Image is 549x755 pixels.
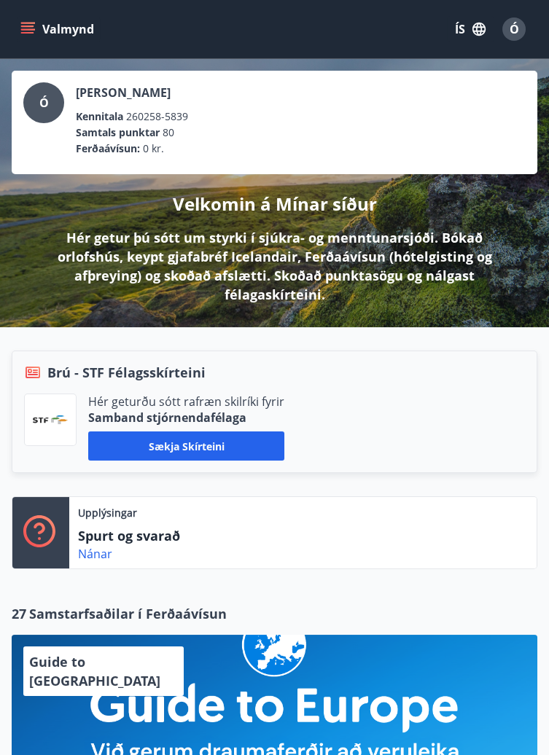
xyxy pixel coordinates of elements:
p: Spurt og svarað [78,526,224,545]
p: Hér getur þú sótt um styrki í sjúkra- og menntunarsjóði. Bókað orlofshús, keypt gjafabréf Iceland... [35,228,514,304]
p: Velkomin á Mínar síður [173,192,377,216]
p: Kennitala [76,109,123,125]
p: [PERSON_NAME] [76,82,188,103]
p: Samband stjórnendafélaga [88,410,284,426]
button: Sækja skírteini [88,431,284,461]
span: Ó [39,95,49,111]
p: Samtals punktar [76,125,160,141]
span: Ó [510,21,519,37]
span: 27 [12,604,26,623]
span: 260258-5839 [126,109,188,125]
p: Upplýsingar [78,506,137,520]
button: Ó [497,12,532,47]
span: Guide to [GEOGRAPHIC_DATA] [29,653,160,689]
span: 0 kr. [143,141,164,157]
button: menu [17,16,100,42]
p: Hér geturðu sótt rafræn skilríki fyrir [88,394,284,410]
button: ÍS [447,16,494,42]
p: Ferðaávísun : [76,141,140,157]
span: Brú - STF Félagsskírteini [47,363,206,382]
span: 80 [163,125,174,141]
a: Nánar [78,546,112,562]
span: Samstarfsaðilar í Ferðaávísun [29,604,227,623]
img: vjCaq2fThgY3EUYqSgpjEiBg6WP39ov69hlhuPVN.png [33,415,68,425]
